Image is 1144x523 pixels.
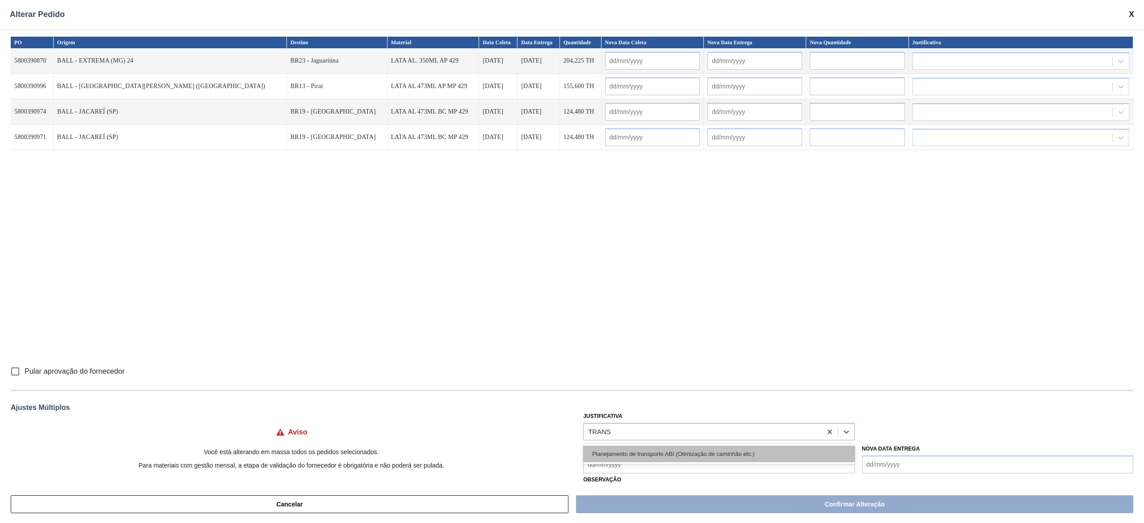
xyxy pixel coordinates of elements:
div: Planejamento de transporte ABI (Otimização de caminhão etc.) [583,446,854,462]
td: 124,480 TH [560,125,601,150]
td: 155,600 TH [560,74,601,99]
td: 5800390974 [11,99,54,125]
td: BALL - JACAREÍ (SP) [54,99,287,125]
td: BR19 - [GEOGRAPHIC_DATA] [287,99,387,125]
td: [DATE] [517,74,559,99]
td: [DATE] [517,48,559,74]
label: Observação [583,473,1133,486]
td: BR19 - [GEOGRAPHIC_DATA] [287,125,387,150]
input: dd/mm/yyyy [707,77,802,95]
td: LATA AL. 350ML AP 429 [387,48,479,74]
input: dd/mm/yyyy [707,128,802,146]
input: dd/mm/yyyy [605,77,700,95]
td: [DATE] [479,74,517,99]
td: 5800390971 [11,125,54,150]
p: Para materiais com gestão mensal, a etapa de validação do fornecedor é obrigatória e não poderá s... [11,462,572,469]
td: BR23 - Jaguariúna [287,48,387,74]
td: LATA AL 473ML BC MP 429 [387,125,479,150]
td: 5800390870 [11,48,54,74]
input: dd/mm/yyyy [605,103,700,121]
td: 124,480 TH [560,99,601,125]
th: Material [387,37,479,48]
th: Nova Quantidade [806,37,908,48]
input: dd/mm/yyyy [605,52,700,70]
th: Data Coleta [479,37,517,48]
th: Quantidade [560,37,601,48]
td: [DATE] [517,125,559,150]
td: [DATE] [479,125,517,150]
td: LATA AL 473ML BC MP 429 [387,99,479,125]
td: [DATE] [479,99,517,125]
label: Nova Data Entrega [862,446,920,452]
th: Justificativa [909,37,1133,48]
input: dd/mm/yyyy [605,128,700,146]
span: Pular aprovação do fornecedor [25,366,125,377]
input: dd/mm/yyyy [707,103,802,121]
input: dd/mm/yyyy [707,52,802,70]
td: [DATE] [479,48,517,74]
input: dd/mm/yyyy [583,456,854,473]
td: LATA AL 473ML AP MP 429 [387,74,479,99]
td: 5800390996 [11,74,54,99]
button: Cancelar [11,495,568,513]
td: BALL - EXTREMA (MG) 24 [54,48,287,74]
span: Alterar Pedido [10,10,65,19]
td: BR13 - Piraí [287,74,387,99]
td: BALL - JACAREÍ (SP) [54,125,287,150]
th: Data Entrega [517,37,559,48]
label: Justificativa [583,413,622,419]
td: 204,225 TH [560,48,601,74]
th: Nova Data Entrega [704,37,806,48]
td: [DATE] [517,99,559,125]
th: Destino [287,37,387,48]
th: PO [11,37,54,48]
th: Origem [54,37,287,48]
p: Você está alterando em massa todos os pedidos selecionados. [11,448,572,456]
input: dd/mm/yyyy [862,456,1133,473]
td: BALL - [GEOGRAPHIC_DATA][PERSON_NAME] ([GEOGRAPHIC_DATA]) [54,74,287,99]
div: Ajustes Múltiplos [11,404,1133,412]
h4: Aviso [288,428,307,436]
th: Nova Data Coleta [601,37,704,48]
